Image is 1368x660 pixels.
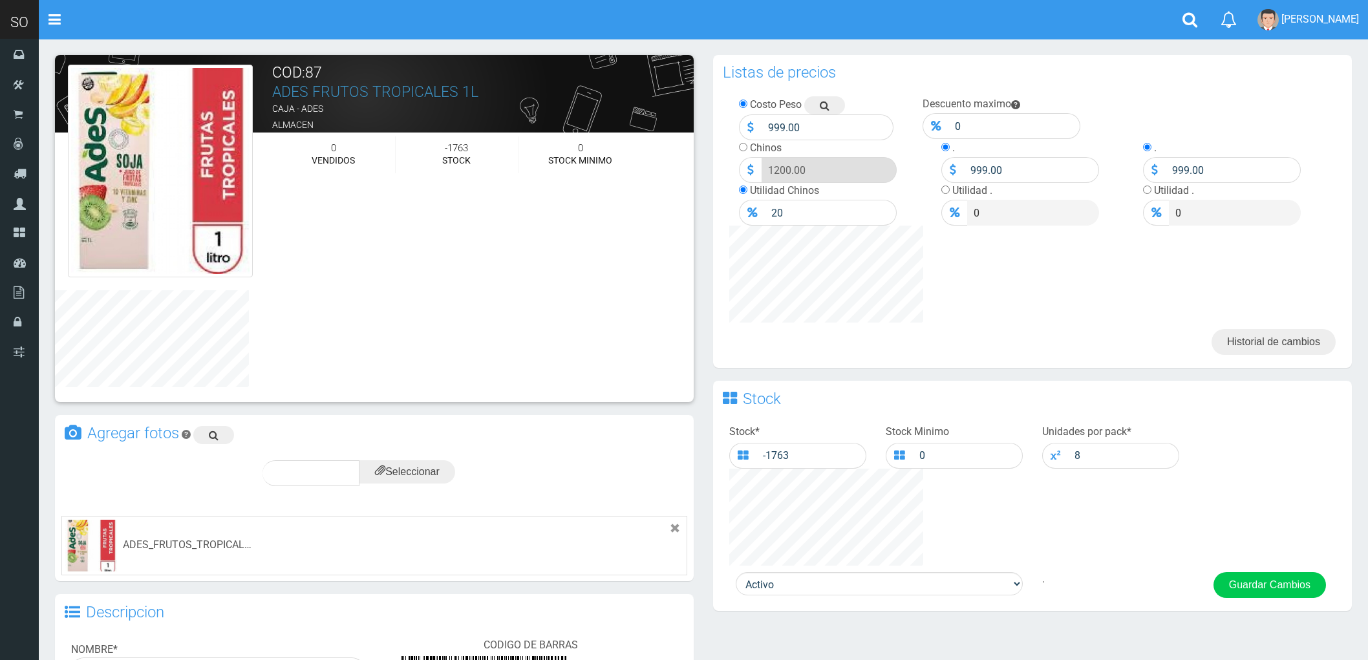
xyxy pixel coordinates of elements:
[1169,200,1301,226] input: Precio .
[964,157,1099,183] input: Precio .
[1154,142,1157,154] label: .
[1042,425,1131,440] label: Unidades por pack
[1212,329,1336,355] a: Historial de cambios
[952,184,992,197] label: Utilidad .
[68,65,253,277] img: ADES_FRUTOS_TROPICALES.jpg
[272,103,323,114] font: CAJA - ADES
[442,155,471,165] font: STOCK
[1068,443,1179,469] input: 1
[272,120,314,130] font: ALMACEN
[952,142,955,154] label: .
[804,96,845,114] a: Buscar precio en google
[312,155,355,165] font: VENDIDOS
[1154,184,1194,197] label: Utilidad .
[723,65,836,80] h3: Listas de precios
[762,157,897,183] input: Precio Venta...
[756,443,866,469] input: Stock total...
[445,142,468,154] font: -1763
[923,98,1011,110] label: Descuento maximo
[750,142,782,154] label: Chinos
[578,142,583,154] font: 0
[484,638,578,653] label: CODIGO DE BARRAS
[1281,13,1359,25] span: [PERSON_NAME]
[886,425,949,440] label: Stock Minimo
[762,114,893,140] input: Precio Costo...
[375,466,440,477] span: Seleccionar
[750,98,802,111] label: Costo Peso
[743,391,781,407] h3: Stock
[765,200,897,226] input: Precio Venta...
[548,155,612,165] font: STOCK MINIMO
[331,142,336,154] font: 0
[193,426,234,444] a: Buscar imagen en google
[948,113,1080,139] input: Descuento Maximo
[71,638,118,657] label: NOMBRE
[913,443,1023,469] input: Stock minimo...
[1042,573,1045,585] span: .
[272,83,478,101] a: ADES FRUTOS TROPICALES 1L
[967,200,1099,226] input: Precio .
[1166,157,1301,183] input: Precio .
[272,64,322,81] font: COD:87
[123,538,252,553] div: ADES_FRUTOS_TROPICALES.jpg
[87,425,179,441] h3: Agregar fotos
[1257,9,1279,30] img: User Image
[65,520,117,571] img: ADES_FRUTOS_TROPICALES.jpg
[1213,572,1326,598] button: Guardar Cambios
[750,184,819,197] label: Utilidad Chinos
[729,425,760,440] label: Stock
